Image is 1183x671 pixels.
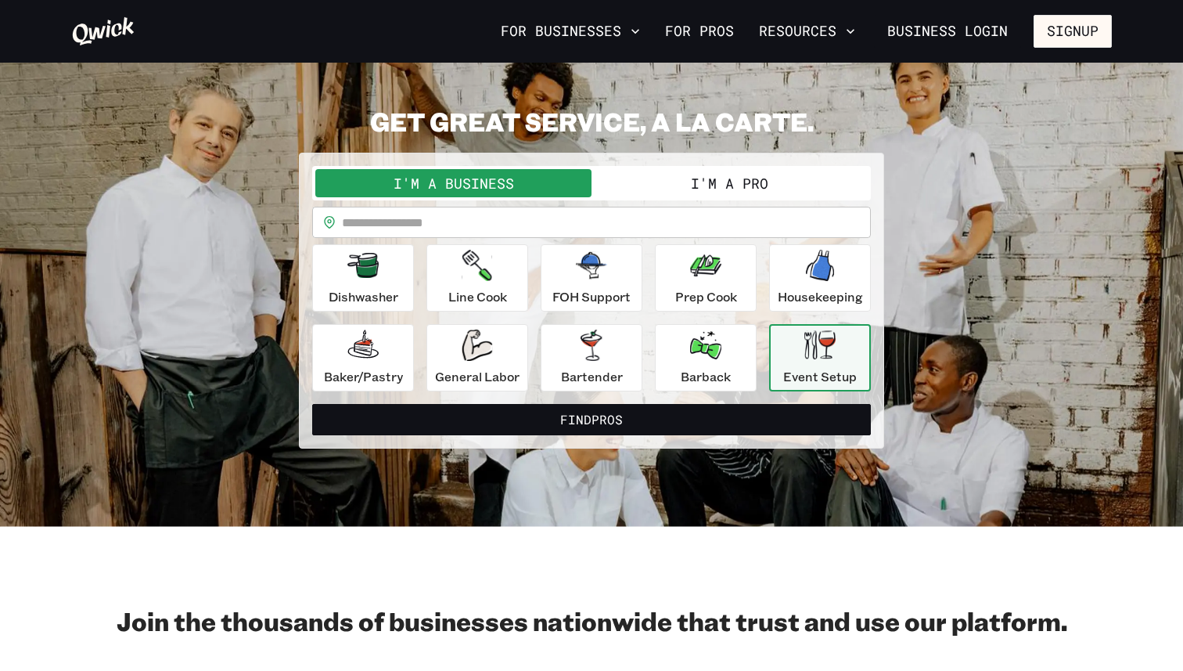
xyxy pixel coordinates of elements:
p: Housekeeping [778,287,863,306]
button: I'm a Business [315,169,591,197]
button: I'm a Pro [591,169,868,197]
h2: Join the thousands of businesses nationwide that trust and use our platform. [71,605,1112,637]
p: Barback [681,367,731,386]
button: Resources [753,18,861,45]
button: Prep Cook [655,244,757,312]
p: Bartender [561,367,623,386]
p: Prep Cook [675,287,737,306]
button: Housekeeping [769,244,871,312]
button: Event Setup [769,324,871,391]
p: FOH Support [552,287,631,306]
p: Event Setup [783,367,857,386]
button: For Businesses [494,18,646,45]
a: Business Login [874,15,1021,48]
button: Barback [655,324,757,391]
p: General Labor [435,367,520,386]
p: Baker/Pastry [324,367,403,386]
button: FOH Support [541,244,642,312]
p: Line Cook [448,287,507,306]
h2: GET GREAT SERVICE, A LA CARTE. [299,106,884,137]
button: FindPros [312,404,871,435]
button: Signup [1034,15,1112,48]
button: Bartender [541,324,642,391]
p: Dishwasher [329,287,398,306]
a: For Pros [659,18,740,45]
button: Line Cook [426,244,528,312]
button: Baker/Pastry [312,324,414,391]
button: Dishwasher [312,244,414,312]
button: General Labor [426,324,528,391]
